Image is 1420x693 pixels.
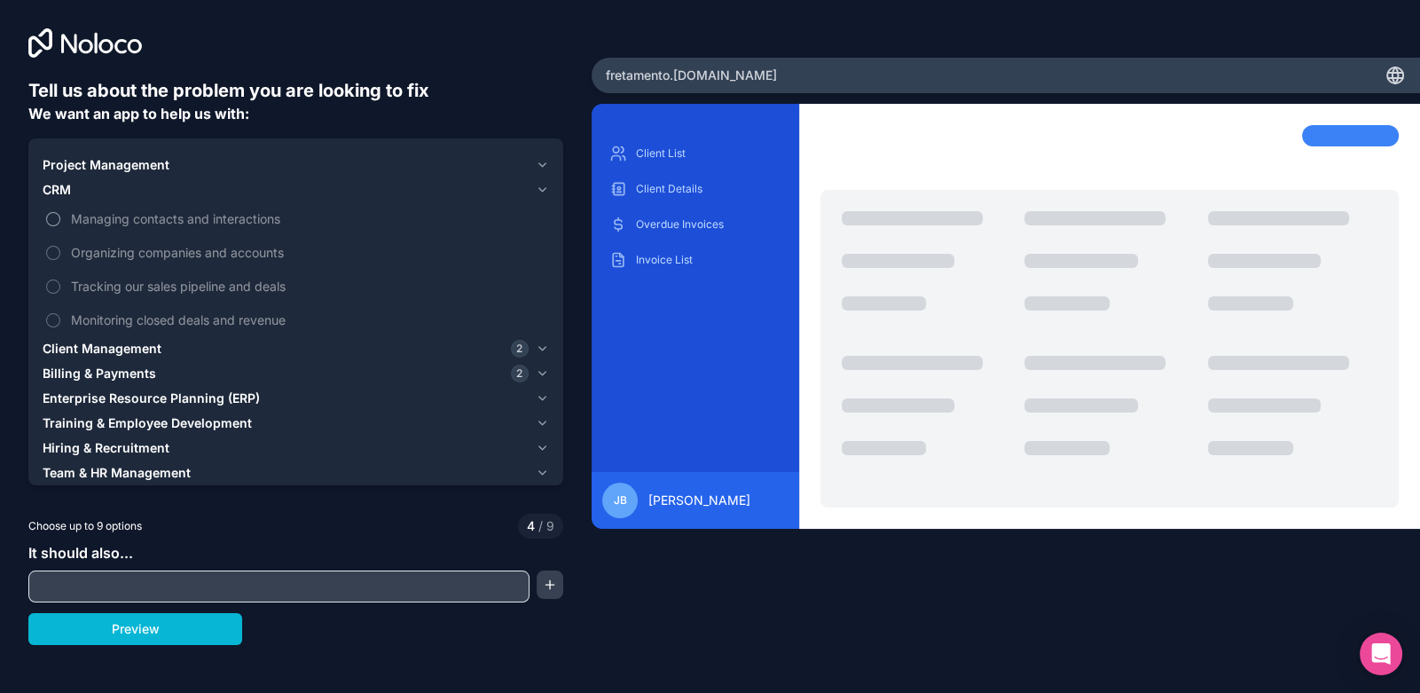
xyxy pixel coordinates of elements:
[636,253,781,267] p: Invoice List
[636,146,781,161] p: Client List
[43,390,260,407] span: Enterprise Resource Planning (ERP)
[46,313,60,327] button: Monitoring closed deals and revenue
[43,461,549,485] button: Team & HR Management
[43,365,156,382] span: Billing & Payments
[46,280,60,294] button: Tracking our sales pipeline and deals
[43,411,549,436] button: Training & Employee Development
[28,105,249,122] span: We want an app to help us with:
[46,246,60,260] button: Organizing companies and accounts
[511,365,529,382] span: 2
[28,78,563,103] h6: Tell us about the problem you are looking to fix
[71,243,545,262] span: Organizing companies and accounts
[636,182,781,196] p: Client Details
[43,436,549,461] button: Hiring & Recruitment
[28,544,133,562] span: It should also...
[538,518,543,533] span: /
[1360,633,1402,675] div: Open Intercom Messenger
[606,139,784,458] div: scrollable content
[28,518,142,534] span: Choose up to 9 options
[46,212,60,226] button: Managing contacts and interactions
[606,67,777,84] span: fretamento .[DOMAIN_NAME]
[43,386,549,411] button: Enterprise Resource Planning (ERP)
[43,464,191,482] span: Team & HR Management
[535,517,554,535] span: 9
[511,340,529,358] span: 2
[71,277,545,295] span: Tracking our sales pipeline and deals
[43,156,169,174] span: Project Management
[43,153,549,177] button: Project Management
[43,181,71,199] span: CRM
[71,209,545,228] span: Managing contacts and interactions
[527,517,535,535] span: 4
[43,336,549,361] button: Client Management2
[43,340,161,358] span: Client Management
[648,492,750,509] span: [PERSON_NAME]
[28,613,242,645] button: Preview
[43,361,549,386] button: Billing & Payments2
[43,439,169,457] span: Hiring & Recruitment
[614,493,627,508] span: JB
[43,177,549,202] button: CRM
[71,311,545,329] span: Monitoring closed deals and revenue
[636,217,781,232] p: Overdue Invoices
[43,202,549,336] div: CRM
[43,414,252,432] span: Training & Employee Development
